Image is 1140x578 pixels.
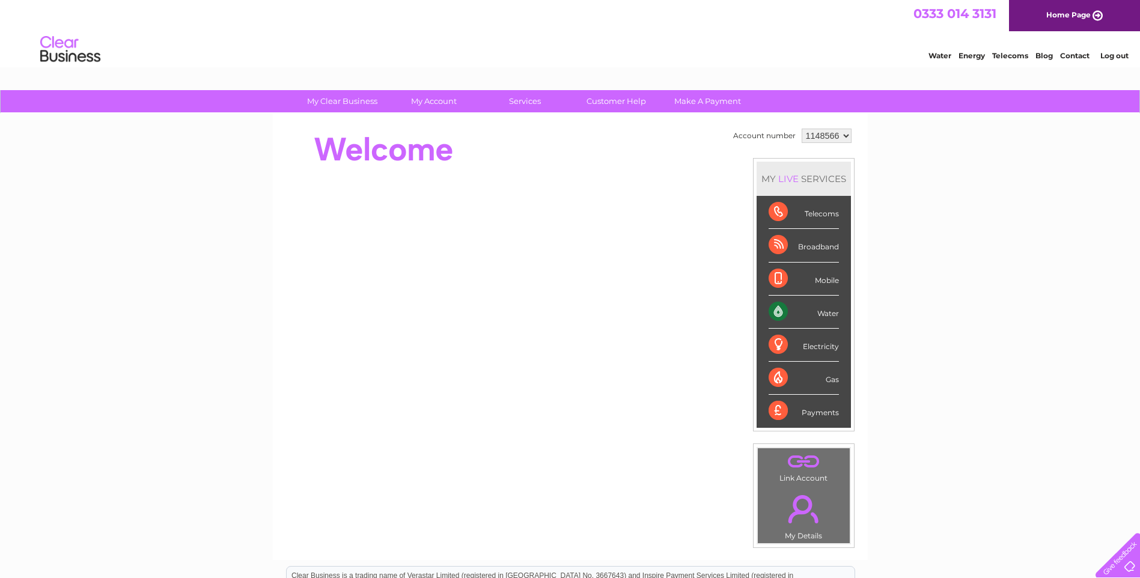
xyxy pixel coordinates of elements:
[769,362,839,395] div: Gas
[761,451,847,472] a: .
[769,229,839,262] div: Broadband
[293,90,392,112] a: My Clear Business
[769,263,839,296] div: Mobile
[658,90,757,112] a: Make A Payment
[959,51,985,60] a: Energy
[384,90,483,112] a: My Account
[769,296,839,329] div: Water
[776,173,801,184] div: LIVE
[769,395,839,427] div: Payments
[287,7,855,58] div: Clear Business is a trading name of Verastar Limited (registered in [GEOGRAPHIC_DATA] No. 3667643...
[1060,51,1090,60] a: Contact
[928,51,951,60] a: Water
[757,162,851,196] div: MY SERVICES
[913,6,996,21] a: 0333 014 3131
[769,196,839,229] div: Telecoms
[1100,51,1129,60] a: Log out
[761,488,847,530] a: .
[730,126,799,146] td: Account number
[567,90,666,112] a: Customer Help
[757,485,850,544] td: My Details
[992,51,1028,60] a: Telecoms
[1035,51,1053,60] a: Blog
[769,329,839,362] div: Electricity
[475,90,575,112] a: Services
[757,448,850,485] td: Link Account
[40,31,101,68] img: logo.png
